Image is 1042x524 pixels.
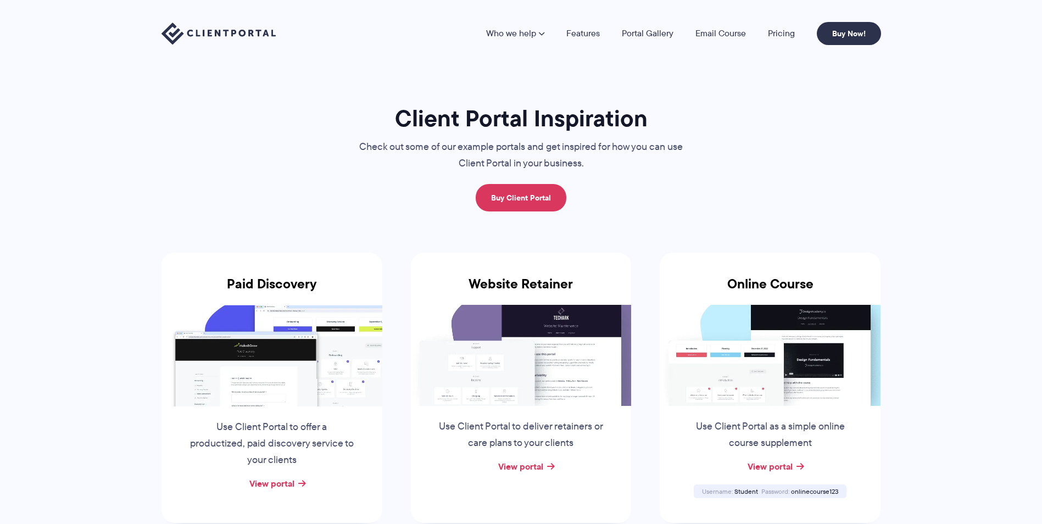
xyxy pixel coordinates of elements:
[337,104,705,133] h1: Client Portal Inspiration
[161,276,382,305] h3: Paid Discovery
[695,29,746,38] a: Email Course
[817,22,881,45] a: Buy Now!
[498,460,543,473] a: View portal
[748,460,793,473] a: View portal
[411,276,632,305] h3: Website Retainer
[734,487,758,496] span: Student
[188,419,355,469] p: Use Client Portal to offer a productized, paid discovery service to your clients
[660,276,881,305] h3: Online Course
[761,487,789,496] span: Password
[249,477,294,490] a: View portal
[566,29,600,38] a: Features
[768,29,795,38] a: Pricing
[476,184,566,211] a: Buy Client Portal
[437,419,604,451] p: Use Client Portal to deliver retainers or care plans to your clients
[337,139,705,172] p: Check out some of our example portals and get inspired for how you can use Client Portal in your ...
[687,419,854,451] p: Use Client Portal as a simple online course supplement
[791,487,838,496] span: onlinecourse123
[622,29,673,38] a: Portal Gallery
[702,487,733,496] span: Username
[486,29,544,38] a: Who we help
